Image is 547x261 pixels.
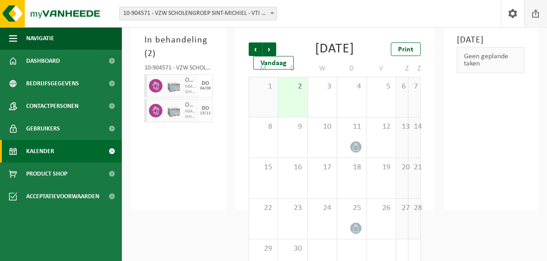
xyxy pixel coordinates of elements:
[26,72,79,95] span: Bedrijfsgegevens
[408,61,421,77] td: Z
[308,61,338,77] td: W
[457,33,525,47] h3: [DATE]
[413,203,416,213] span: 28
[254,244,273,254] span: 29
[263,42,276,56] span: Volgende
[413,82,416,92] span: 7
[371,203,392,213] span: 26
[283,82,303,92] span: 2
[185,109,197,114] span: KGA Colli Frequentie
[249,42,262,56] span: Vorige
[312,122,333,132] span: 10
[278,61,308,77] td: D
[401,203,403,213] span: 27
[342,203,362,213] span: 25
[398,46,413,53] span: Print
[283,244,303,254] span: 30
[367,61,397,77] td: V
[283,163,303,172] span: 16
[342,163,362,172] span: 18
[185,77,197,84] span: Opruimafval, verontreinigd met olie
[312,82,333,92] span: 3
[167,104,181,117] img: PB-LB-0680-HPE-GY-11
[312,163,333,172] span: 17
[26,95,79,117] span: Contactpersonen
[26,117,60,140] span: Gebruikers
[391,42,421,56] a: Print
[148,49,153,58] span: 2
[254,122,273,132] span: 8
[283,122,303,132] span: 9
[26,27,54,50] span: Navigatie
[120,7,277,20] span: 10-904571 - VZW SCHOLENGROEP SINT-MICHIEL - VTI ARDOOIE - ARDOOIE
[401,82,403,92] span: 6
[371,82,392,92] span: 5
[185,114,197,120] span: Omwisseling op aanvraag (excl. voorrijkost)
[167,79,181,93] img: PB-LB-0680-HPE-GY-11
[315,42,354,56] div: [DATE]
[401,122,403,132] span: 13
[371,122,392,132] span: 12
[249,61,278,77] td: M
[26,163,67,185] span: Product Shop
[254,163,273,172] span: 15
[342,82,362,92] span: 4
[337,61,367,77] td: D
[253,56,294,70] div: Vandaag
[342,122,362,132] span: 11
[312,203,333,213] span: 24
[413,122,416,132] span: 14
[401,163,403,172] span: 20
[185,89,197,95] span: Omwisseling op aanvraag (excl. voorrijkost)
[26,140,54,163] span: Kalender
[413,163,416,172] span: 21
[202,106,209,111] div: DO
[283,203,303,213] span: 23
[144,33,213,61] h3: In behandeling ( )
[200,86,211,91] div: 04/09
[254,203,273,213] span: 22
[119,7,277,20] span: 10-904571 - VZW SCHOLENGROEP SINT-MICHIEL - VTI ARDOOIE - ARDOOIE
[185,84,197,89] span: KGA Colli Frequentie
[200,111,211,116] div: 13/11
[254,82,273,92] span: 1
[26,185,99,208] span: Acceptatievoorwaarden
[26,50,60,72] span: Dashboard
[457,47,525,73] div: Geen geplande taken
[202,81,209,86] div: DO
[396,61,408,77] td: Z
[371,163,392,172] span: 19
[144,65,213,74] div: 10-904571 - VZW SCHOLENGROEP SINT-MICHIEL - VTI ARDOOIE - ARDOOIE
[185,102,197,109] span: Opruimafval, verontreinigd met olie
